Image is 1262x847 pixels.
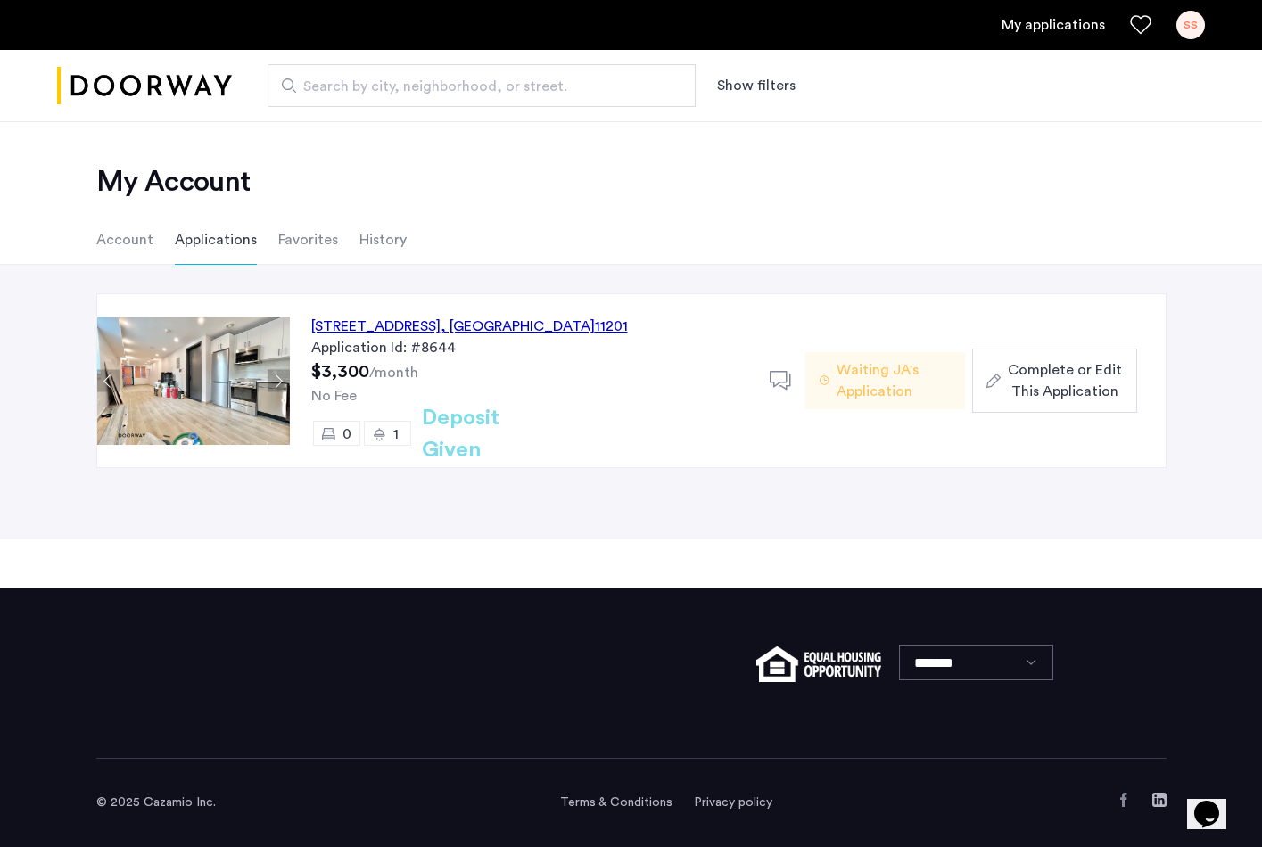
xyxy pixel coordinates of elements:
img: Apartment photo [97,317,290,445]
a: Facebook [1117,793,1131,807]
span: Search by city, neighborhood, or street. [303,76,646,97]
button: button [972,349,1136,413]
img: logo [57,53,232,119]
button: Previous apartment [97,370,120,392]
img: equal-housing.png [756,646,880,682]
button: Next apartment [268,370,290,392]
button: Show or hide filters [717,75,796,96]
span: © 2025 Cazamio Inc. [96,796,216,809]
span: 1 [393,427,399,441]
li: Account [96,215,153,265]
a: Cazamio logo [57,53,232,119]
li: History [359,215,407,265]
a: Favorites [1130,14,1151,36]
a: Terms and conditions [560,794,672,811]
span: Waiting JA's Application [837,359,951,402]
span: $3,300 [311,363,369,381]
a: Privacy policy [694,794,772,811]
div: [STREET_ADDRESS] 11201 [311,316,628,337]
select: Language select [899,645,1053,680]
h2: Deposit Given [422,402,564,466]
span: No Fee [311,389,357,403]
span: Complete or Edit This Application [1008,359,1122,402]
input: Apartment Search [268,64,696,107]
span: 0 [342,427,351,441]
span: , [GEOGRAPHIC_DATA] [441,319,595,333]
a: My application [1002,14,1105,36]
li: Applications [175,215,257,265]
div: SS [1176,11,1205,39]
iframe: chat widget [1187,776,1244,829]
li: Favorites [278,215,338,265]
h2: My Account [96,164,1167,200]
sub: /month [369,366,418,380]
a: LinkedIn [1152,793,1167,807]
div: Application Id: #8644 [311,337,748,358]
